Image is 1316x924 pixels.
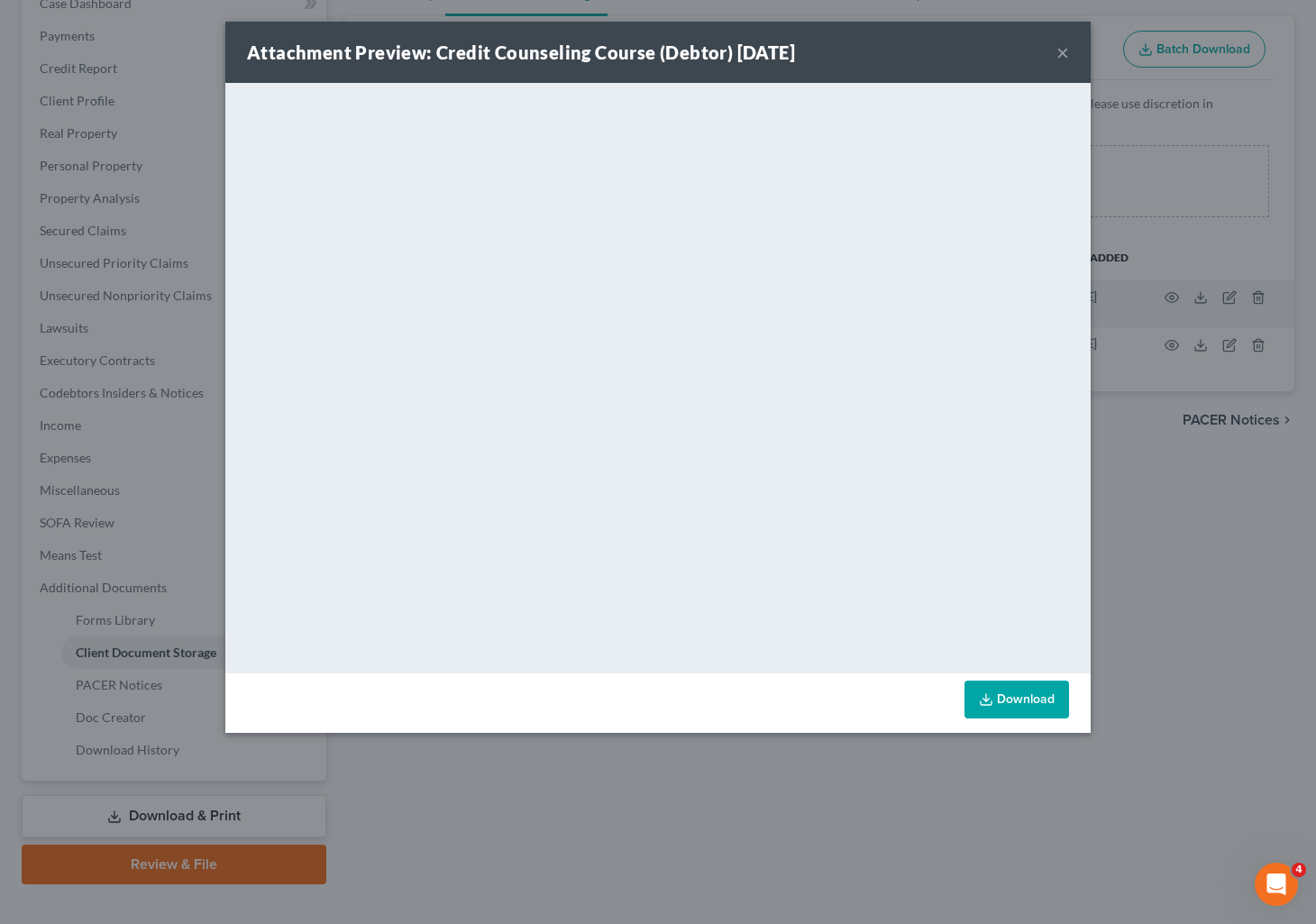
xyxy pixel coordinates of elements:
iframe: <object ng-attr-data='[URL][DOMAIN_NAME]' type='application/pdf' width='100%' height='650px'></ob... [225,83,1091,669]
iframe: Intercom live chat [1255,863,1298,906]
strong: Attachment Preview: Credit Counseling Course (Debtor) [DATE] [247,41,795,63]
a: Download [964,681,1069,718]
button: × [1056,41,1069,63]
span: 4 [1292,863,1306,877]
